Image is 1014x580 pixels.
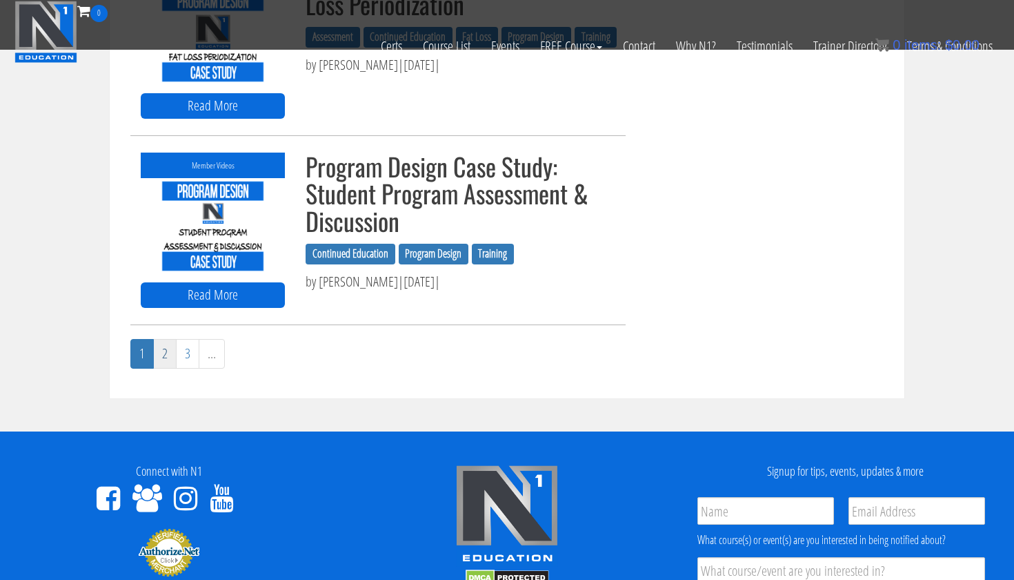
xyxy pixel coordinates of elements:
a: Contact [613,22,666,70]
span: Training [472,244,514,264]
input: Name [697,497,834,525]
span: items: [904,37,941,52]
a: Testimonials [726,22,803,70]
h6: Member Videos [141,161,285,170]
h4: Connect with N1 [10,465,328,478]
img: n1-education [14,1,77,63]
img: Program Design Case Study: Student Program Assessment & Discussion [141,178,285,275]
a: Why N1? [666,22,726,70]
span: by [PERSON_NAME] [306,272,398,291]
a: Course List [412,22,481,70]
a: 3 [176,339,199,369]
span: [DATE] [404,272,435,291]
a: Read More [141,282,285,308]
a: 1 [130,339,154,369]
bdi: 0.00 [945,37,980,52]
a: Trainer Directory [803,22,897,70]
a: ... [199,339,225,369]
p: | | [306,271,615,292]
div: What course(s) or event(s) are you interested in being notified about? [697,532,985,548]
a: Certs [370,22,412,70]
span: 0 [90,5,108,22]
img: icon11.png [875,38,889,52]
a: 0 [77,1,108,20]
a: 0 items: $0.00 [875,37,980,52]
img: Authorize.Net Merchant - Click to Verify [138,528,200,577]
span: Continued Education [306,244,395,264]
h3: Program Design Case Study: Student Program Assessment & Discussion [306,153,615,235]
input: Email Address [848,497,985,525]
h4: Signup for tips, events, updates & more [686,465,1004,478]
a: FREE Course [530,22,613,70]
a: 2 [153,339,177,369]
span: Program Design [399,244,468,264]
span: $ [945,37,953,52]
a: Read More [141,93,285,119]
a: Events [481,22,530,70]
span: 0 [893,37,900,52]
img: n1-edu-logo [455,465,559,567]
a: Terms & Conditions [897,22,1003,70]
